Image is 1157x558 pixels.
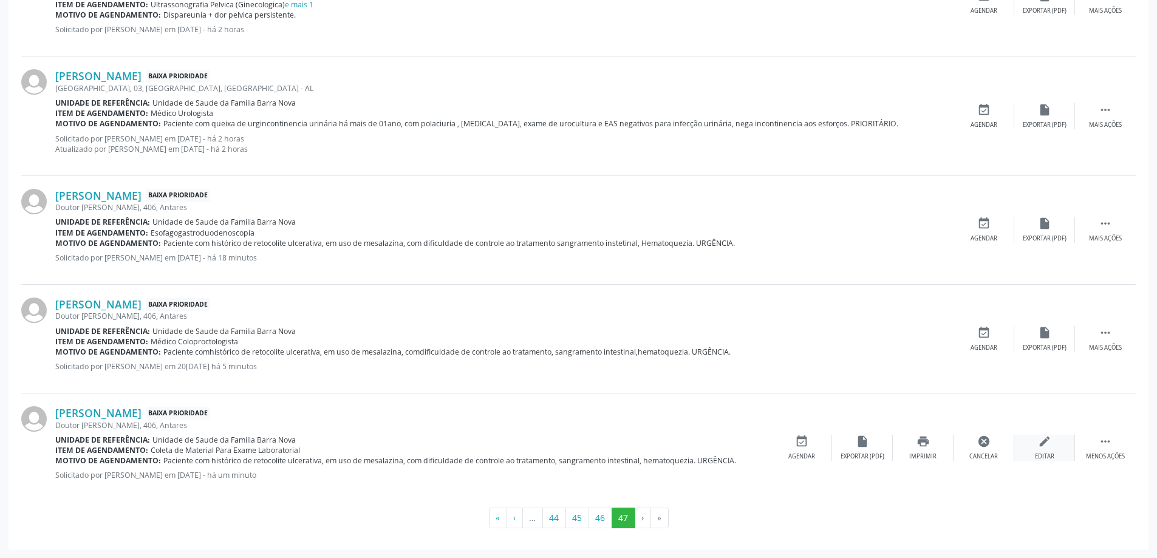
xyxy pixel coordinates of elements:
[21,69,47,95] img: img
[55,69,142,83] a: [PERSON_NAME]
[565,508,589,528] button: Go to page 45
[163,455,736,466] span: Paciente com histórico de retocolite ulcerativa, em uso de mesalazina, com dificuldade de control...
[1038,435,1051,448] i: edit
[916,435,930,448] i: print
[1035,452,1054,461] div: Editar
[21,298,47,323] img: img
[1038,103,1051,117] i: insert_drive_file
[21,189,47,214] img: img
[146,189,210,202] span: Baixa Prioridade
[151,108,213,118] span: Médico Urologista
[55,347,161,357] b: Motivo de agendamento:
[969,452,998,461] div: Cancelar
[977,326,991,339] i: event_available
[55,83,954,94] div: [GEOGRAPHIC_DATA], 03, [GEOGRAPHIC_DATA], [GEOGRAPHIC_DATA] - AL
[1038,326,1051,339] i: insert_drive_file
[788,452,815,461] div: Agendar
[489,508,507,528] button: Go to first page
[55,336,148,347] b: Item de agendamento:
[163,238,735,248] span: Paciente com histórico de retocolite ulcerativa, em uso de mesalazina, com dificuldade de control...
[55,189,142,202] a: [PERSON_NAME]
[55,228,148,238] b: Item de agendamento:
[1023,121,1067,129] div: Exportar (PDF)
[152,98,296,108] span: Unidade de Saude da Familia Barra Nova
[55,311,954,321] div: Doutor [PERSON_NAME], 406, Antares
[971,7,997,15] div: Agendar
[1099,435,1112,448] i: 
[152,326,296,336] span: Unidade de Saude da Familia Barra Nova
[55,202,954,213] div: Doutor [PERSON_NAME], 406, Antares
[1038,217,1051,230] i: insert_drive_file
[55,238,161,248] b: Motivo de agendamento:
[589,508,612,528] button: Go to page 46
[21,406,47,432] img: img
[152,217,296,227] span: Unidade de Saude da Familia Barra Nova
[1099,326,1112,339] i: 
[55,470,771,480] p: Solicitado por [PERSON_NAME] em [DATE] - há um minuto
[146,70,210,83] span: Baixa Prioridade
[971,121,997,129] div: Agendar
[55,98,150,108] b: Unidade de referência:
[55,406,142,420] a: [PERSON_NAME]
[1023,234,1067,243] div: Exportar (PDF)
[1089,7,1122,15] div: Mais ações
[55,445,148,455] b: Item de agendamento:
[55,253,954,263] p: Solicitado por [PERSON_NAME] em [DATE] - há 18 minutos
[151,445,300,455] span: Coleta de Material Para Exame Laboratorial
[1089,234,1122,243] div: Mais ações
[55,361,954,372] p: Solicitado por [PERSON_NAME] em 20[DATE] há 5 minutos
[55,455,161,466] b: Motivo de agendamento:
[55,24,954,35] p: Solicitado por [PERSON_NAME] em [DATE] - há 2 horas
[1086,452,1125,461] div: Menos ações
[163,347,731,357] span: Paciente comhistórico de retocolite ulcerativa, em uso de mesalazina, comdificuldade de controle ...
[151,336,238,347] span: Médico Coloproctologista
[55,134,954,154] p: Solicitado por [PERSON_NAME] em [DATE] - há 2 horas Atualizado por [PERSON_NAME] em [DATE] - há 2...
[971,344,997,352] div: Agendar
[55,217,150,227] b: Unidade de referência:
[55,10,161,20] b: Motivo de agendamento:
[856,435,869,448] i: insert_drive_file
[163,10,296,20] span: Dispareunia + dor pelvica persistente.
[1089,121,1122,129] div: Mais ações
[55,298,142,311] a: [PERSON_NAME]
[1099,103,1112,117] i: 
[841,452,884,461] div: Exportar (PDF)
[55,420,771,430] div: Doutor [PERSON_NAME], 406, Antares
[977,217,991,230] i: event_available
[146,407,210,420] span: Baixa Prioridade
[55,118,161,129] b: Motivo de agendamento:
[542,508,566,528] button: Go to page 44
[55,108,148,118] b: Item de agendamento:
[151,228,254,238] span: Esofagogastroduodenoscopia
[55,435,150,445] b: Unidade de referência:
[795,435,808,448] i: event_available
[1023,344,1067,352] div: Exportar (PDF)
[163,118,898,129] span: Paciente com queixa de urgincontinencia urinária há mais de 01ano, com polaciuria , [MEDICAL_DATA...
[612,508,635,528] button: Go to page 47
[55,326,150,336] b: Unidade de referência:
[507,508,523,528] button: Go to previous page
[909,452,937,461] div: Imprimir
[1023,7,1067,15] div: Exportar (PDF)
[977,103,991,117] i: event_available
[977,435,991,448] i: cancel
[971,234,997,243] div: Agendar
[1099,217,1112,230] i: 
[146,298,210,311] span: Baixa Prioridade
[152,435,296,445] span: Unidade de Saude da Familia Barra Nova
[21,508,1136,528] ul: Pagination
[1089,344,1122,352] div: Mais ações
